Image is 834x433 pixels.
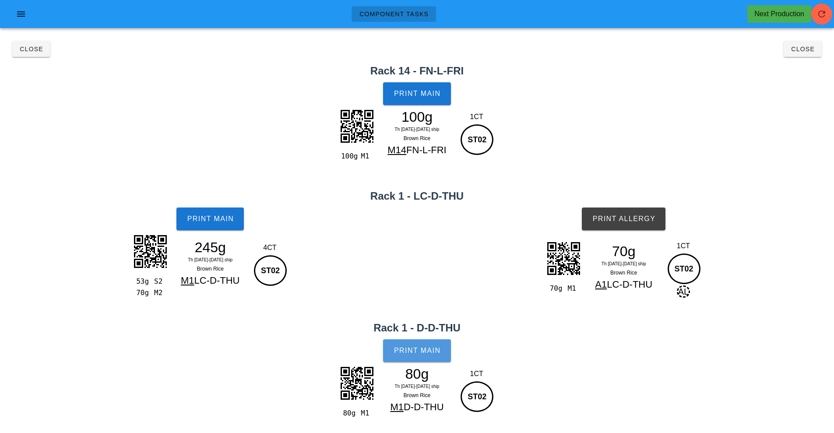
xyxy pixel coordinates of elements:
span: Th [DATE]-[DATE] ship [395,384,440,389]
span: Print Allergy [592,215,655,223]
button: Print Allergy [582,208,665,230]
span: Th [DATE]-[DATE] ship [395,127,440,132]
div: M2 [151,287,169,299]
div: Next Production [754,9,804,19]
span: M1 [390,401,404,412]
div: 1CT [665,241,702,251]
span: Component Tasks [359,11,429,18]
div: ST02 [461,381,493,412]
div: Brown Rice [379,134,455,143]
span: Print Main [394,90,441,98]
span: Th [DATE]-[DATE] ship [602,261,646,266]
div: 4CT [252,243,288,253]
button: Print Main [176,208,244,230]
span: Close [791,46,815,53]
span: M14 [387,144,406,155]
img: 9AFbUiT7qh8NoAAAAAElFTkSuQmCC [335,361,379,405]
div: 80g [339,408,357,419]
button: Close [12,41,50,57]
span: A1 [595,279,607,290]
div: M1 [357,151,375,162]
h2: Rack 1 - LC-D-THU [5,188,829,204]
div: ST02 [668,253,700,284]
div: Brown Rice [379,391,455,400]
button: Print Main [383,339,450,362]
span: AL [677,285,690,298]
img: kkIAAAAASUVORK5CYII= [128,229,172,273]
div: ST02 [461,124,493,155]
div: ST02 [254,255,287,286]
a: Component Tasks [352,6,436,22]
div: 53g [133,276,151,287]
span: FN-L-FRI [406,144,447,155]
span: Print Main [394,347,441,355]
span: D-D-THU [404,401,444,412]
div: 80g [379,367,455,380]
div: 100g [339,151,357,162]
div: S2 [151,276,169,287]
div: 70g [586,245,662,258]
div: 100g [379,110,455,123]
span: LC-D-THU [194,275,240,286]
div: Brown Rice [586,268,662,277]
h2: Rack 14 - FN-L-FRI [5,63,829,79]
button: Close [784,41,822,57]
div: M1 [564,283,582,294]
div: 1CT [458,369,495,379]
span: Print Main [187,215,234,223]
h2: Rack 1 - D-D-THU [5,320,829,336]
span: LC-D-THU [607,279,652,290]
div: 1CT [458,112,495,122]
div: Brown Rice [172,264,248,273]
button: Print Main [383,82,450,105]
div: 245g [172,241,248,254]
div: M1 [357,408,375,419]
img: 5GBIwrxSQwwkwNiV+1U7BiICITlS7XbC0A5aYNIpkc5HLfzEJtGntaiTBxrI3yoZSCELkCiSnbT65aL6QHKuqNQWdT2qqKQrU... [335,104,379,148]
span: Th [DATE]-[DATE] ship [188,257,232,262]
span: Close [19,46,43,53]
span: M1 [181,275,194,286]
img: EcARPCsWqJNCEtMPNFTAjHqiXShLTAzBcxIRyrlkgT0gIzX8SEcKxaIk1IC8x8ERPCsWqJNCEtMPNFTAjHqiXyA3BOdz6AIXN... [542,236,585,280]
div: 70g [133,287,151,299]
div: 70g [546,283,564,294]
